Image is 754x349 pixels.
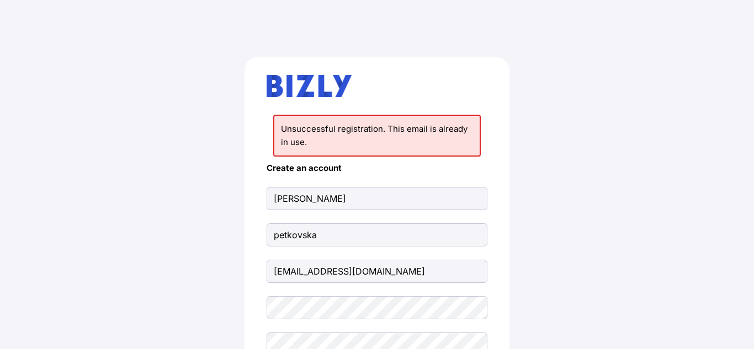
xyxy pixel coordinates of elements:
[267,187,487,210] input: First Name
[267,75,352,97] img: bizly_logo.svg
[273,115,481,157] li: Unsuccessful registration. This email is already in use.
[267,163,487,174] h4: Create an account
[267,260,487,283] input: Email
[267,223,487,246] input: Last Name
